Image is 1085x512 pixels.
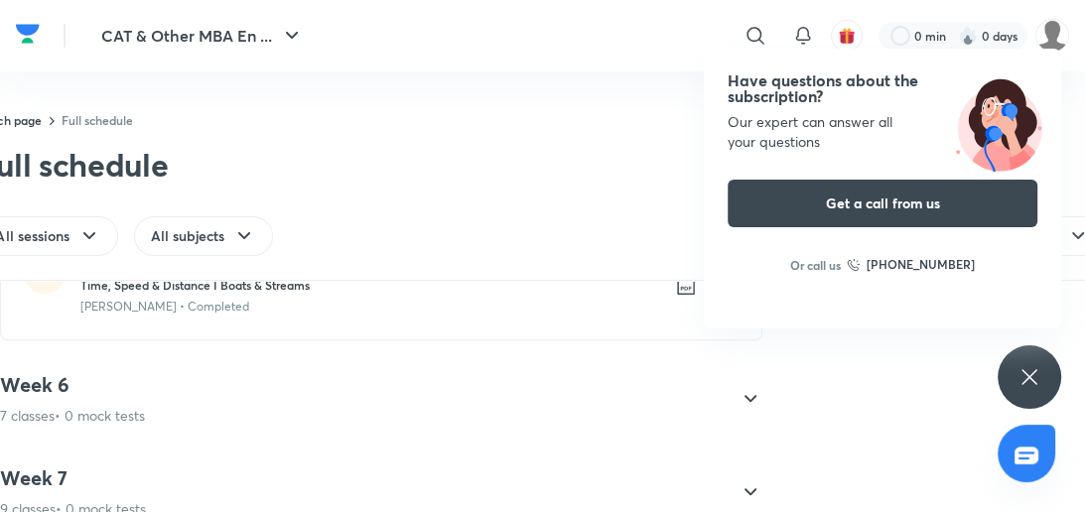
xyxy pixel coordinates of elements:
[936,72,1061,172] img: ttu_illustration_new.svg
[867,255,975,275] h6: [PHONE_NUMBER]
[80,276,658,294] h3: Time, Speed & Distance I Boats & Streams
[16,19,40,49] img: Company Logo
[728,72,1037,104] h4: Have questions about the subscription?
[838,27,856,45] img: avatar
[728,112,1037,152] div: Our expert can answer all your questions
[831,20,863,52] button: avatar
[16,19,40,54] a: Company Logo
[790,256,841,274] p: Or call us
[1035,19,1069,53] img: Srinjoy Niyogi
[847,255,975,275] a: [PHONE_NUMBER]
[958,26,978,46] img: streak
[62,112,133,128] a: Full schedule
[728,180,1037,227] button: Get a call from us
[89,16,316,56] button: CAT & Other MBA En ...
[151,226,224,246] span: All subjects
[80,298,249,316] p: [PERSON_NAME] • Completed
